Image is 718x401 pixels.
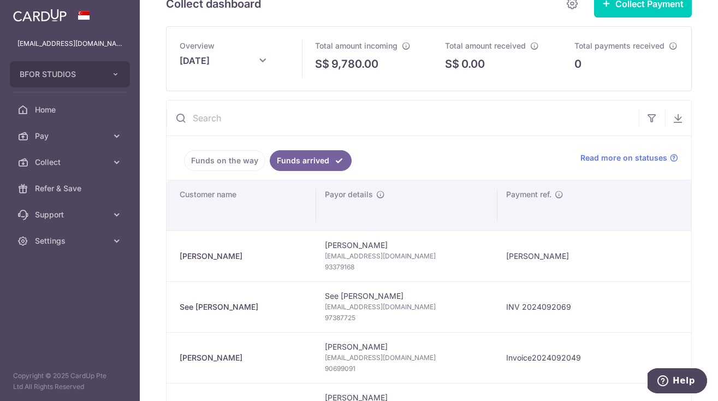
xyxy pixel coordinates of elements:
span: S$ [445,56,459,72]
th: Payor details [316,180,497,231]
span: Settings [35,235,107,246]
span: 90699091 [325,363,489,374]
span: Collect [35,157,107,168]
span: BFOR STUDIOS [20,69,100,80]
span: Refer & Save [35,183,107,194]
span: 93379168 [325,262,489,273]
span: [EMAIL_ADDRESS][DOMAIN_NAME] [325,302,489,312]
iframe: Opens a widget where you can find more information [648,368,707,396]
td: See [PERSON_NAME] [316,281,497,332]
th: Customer name [167,180,316,231]
span: S$ [315,56,329,72]
span: [EMAIL_ADDRESS][DOMAIN_NAME] [325,251,489,262]
p: 9,780.00 [331,56,378,72]
button: BFOR STUDIOS [10,61,130,87]
span: Home [35,104,107,115]
td: [PERSON_NAME] [316,332,497,383]
span: Help [25,8,48,17]
div: [PERSON_NAME] [180,251,307,262]
span: Pay [35,131,107,141]
a: Funds on the way [184,150,265,171]
p: 0.00 [461,56,485,72]
span: 97387725 [325,312,489,323]
span: Total amount received [445,41,526,50]
a: Read more on statuses [580,152,678,163]
span: Overview [180,41,215,50]
td: [PERSON_NAME] [316,231,497,281]
span: Support [35,209,107,220]
div: See [PERSON_NAME] [180,302,307,312]
p: 0 [574,56,581,72]
span: Total payments received [574,41,664,50]
div: [PERSON_NAME] [180,352,307,363]
img: CardUp [13,9,67,22]
span: Payment ref. [506,189,551,200]
a: Funds arrived [270,150,352,171]
span: Total amount incoming [315,41,397,50]
span: Read more on statuses [580,152,667,163]
span: [EMAIL_ADDRESS][DOMAIN_NAME] [325,352,489,363]
span: Payor details [325,189,373,200]
p: [EMAIL_ADDRESS][DOMAIN_NAME] [17,38,122,49]
input: Search [167,101,639,135]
